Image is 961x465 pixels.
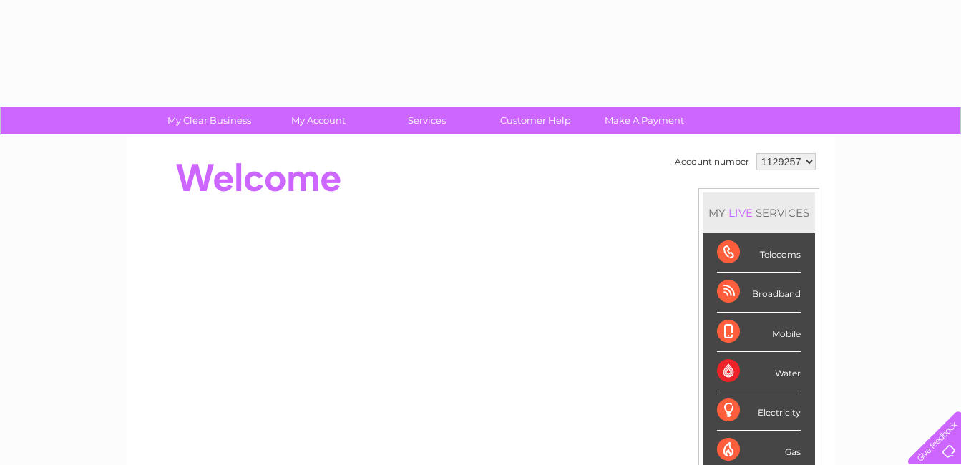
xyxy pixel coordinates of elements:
div: Mobile [717,313,801,352]
a: Make A Payment [585,107,703,134]
a: My Clear Business [150,107,268,134]
div: Electricity [717,391,801,431]
td: Account number [671,150,753,174]
div: Telecoms [717,233,801,273]
a: My Account [259,107,377,134]
div: Broadband [717,273,801,312]
a: Customer Help [477,107,595,134]
div: Water [717,352,801,391]
a: Services [368,107,486,134]
div: MY SERVICES [703,192,815,233]
div: LIVE [726,206,756,220]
